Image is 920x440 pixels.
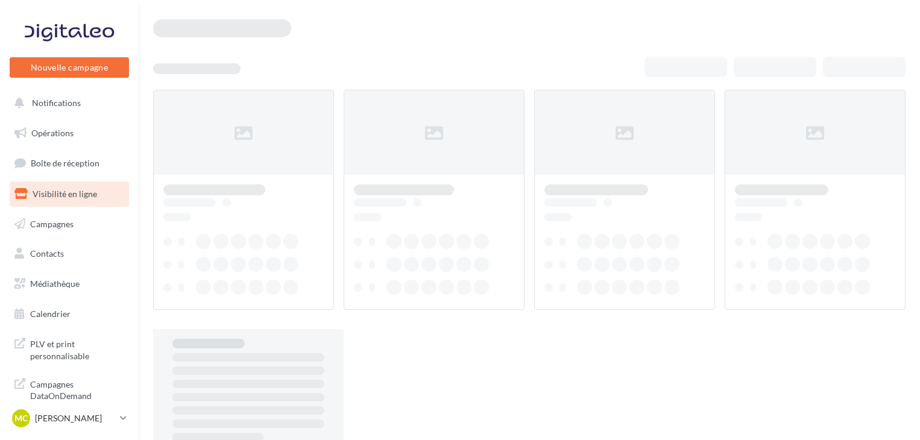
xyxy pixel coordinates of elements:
[7,90,127,116] button: Notifications
[7,271,131,297] a: Médiathèque
[30,278,80,289] span: Médiathèque
[7,241,131,266] a: Contacts
[7,301,131,327] a: Calendrier
[33,189,97,199] span: Visibilité en ligne
[14,412,28,424] span: MC
[30,248,64,259] span: Contacts
[30,336,124,362] span: PLV et print personnalisable
[30,376,124,402] span: Campagnes DataOnDemand
[7,181,131,207] a: Visibilité en ligne
[10,57,129,78] button: Nouvelle campagne
[7,121,131,146] a: Opérations
[7,212,131,237] a: Campagnes
[31,158,99,168] span: Boîte de réception
[10,407,129,430] a: MC [PERSON_NAME]
[32,98,81,108] span: Notifications
[31,128,74,138] span: Opérations
[7,331,131,366] a: PLV et print personnalisable
[7,371,131,407] a: Campagnes DataOnDemand
[30,309,71,319] span: Calendrier
[35,412,115,424] p: [PERSON_NAME]
[7,150,131,176] a: Boîte de réception
[30,218,74,228] span: Campagnes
